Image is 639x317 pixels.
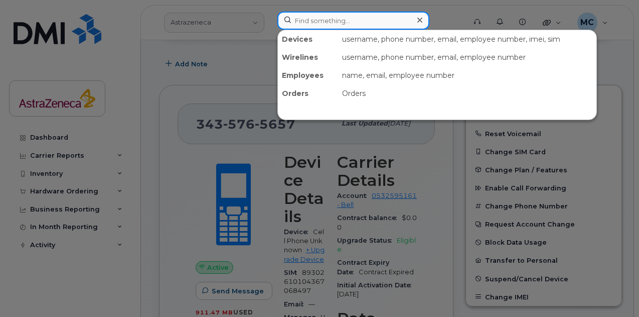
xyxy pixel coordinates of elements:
[338,66,596,84] div: name, email, employee number
[278,30,338,48] div: Devices
[278,66,338,84] div: Employees
[338,30,596,48] div: username, phone number, email, employee number, imei, sim
[278,84,338,102] div: Orders
[277,12,429,30] input: Find something...
[278,48,338,66] div: Wirelines
[338,84,596,102] div: Orders
[338,48,596,66] div: username, phone number, email, employee number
